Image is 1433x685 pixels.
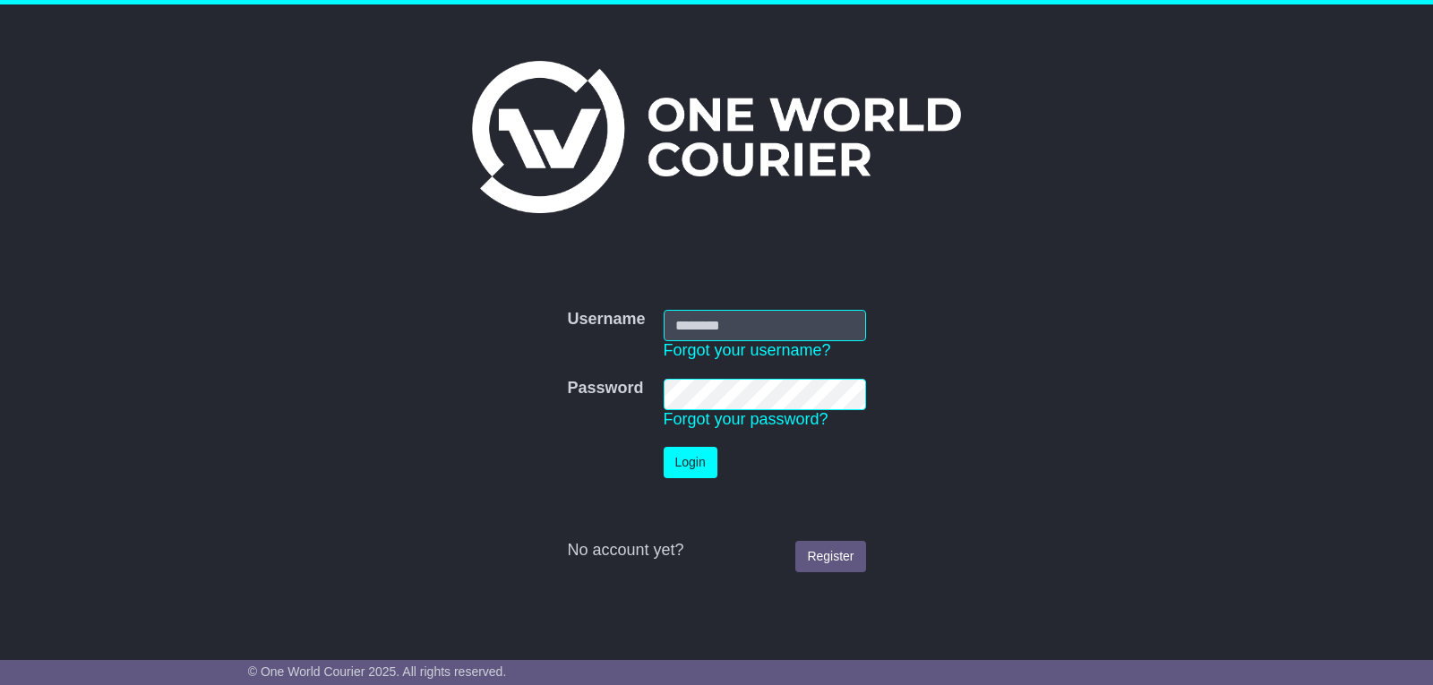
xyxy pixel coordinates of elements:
[567,541,865,561] div: No account yet?
[567,310,645,330] label: Username
[248,664,507,679] span: © One World Courier 2025. All rights reserved.
[664,410,828,428] a: Forgot your password?
[664,447,717,478] button: Login
[567,379,643,398] label: Password
[472,61,961,213] img: One World
[795,541,865,572] a: Register
[664,341,831,359] a: Forgot your username?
